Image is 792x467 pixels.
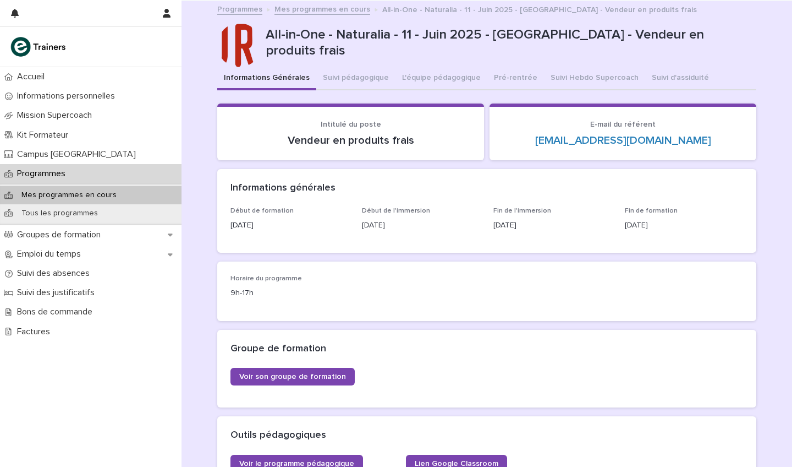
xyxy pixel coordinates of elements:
img: K0CqGN7SDeD6s4JG8KQk [9,36,69,58]
button: Pré-rentrée [487,67,544,90]
button: Suivi d'assiduité [645,67,716,90]
a: Mes programmes en cours [274,2,370,15]
p: Kit Formateur [13,130,77,140]
h2: Outils pédagogiques [230,430,326,442]
p: [DATE] [625,220,743,231]
p: All-in-One - Naturalia - 11 - Juin 2025 - [GEOGRAPHIC_DATA] - Vendeur en produits frais [382,3,697,15]
button: Suivi Hebdo Supercoach [544,67,645,90]
h2: Informations générales [230,182,335,194]
p: Mission Supercoach [13,110,101,121]
span: Début de formation [230,208,294,214]
a: Voir son groupe de formation [230,368,355,385]
p: All-in-One - Naturalia - 11 - Juin 2025 - [GEOGRAPHIC_DATA] - Vendeur en produits frais [266,27,752,59]
p: Campus [GEOGRAPHIC_DATA] [13,149,145,160]
a: [EMAIL_ADDRESS][DOMAIN_NAME] [535,135,711,146]
span: Fin de formation [625,208,678,214]
p: Factures [13,327,59,337]
p: 9h-17h [230,287,393,299]
p: Programmes [13,169,74,179]
button: Suivi pédagogique [316,67,395,90]
button: Informations Générales [217,67,316,90]
span: Voir son groupe de formation [239,373,346,381]
span: Horaire du programme [230,275,302,282]
p: [DATE] [493,220,612,231]
p: Mes programmes en cours [13,191,125,200]
p: Bons de commande [13,307,101,317]
button: L'équipe pédagogique [395,67,487,90]
h2: Groupe de formation [230,343,326,355]
p: Emploi du temps [13,249,90,259]
p: [DATE] [230,220,349,231]
p: [DATE] [362,220,480,231]
span: Fin de l'immersion [493,208,551,214]
p: Groupes de formation [13,230,109,240]
span: Intitulé du poste [321,121,381,128]
span: Début de l'immersion [362,208,430,214]
span: E-mail du référent [590,121,656,128]
p: Accueil [13,72,53,82]
p: Suivi des justificatifs [13,287,103,298]
p: Informations personnelles [13,91,124,101]
a: Programmes [217,2,262,15]
p: Vendeur en produits frais [230,134,471,147]
p: Tous les programmes [13,209,107,218]
p: Suivi des absences [13,268,98,279]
